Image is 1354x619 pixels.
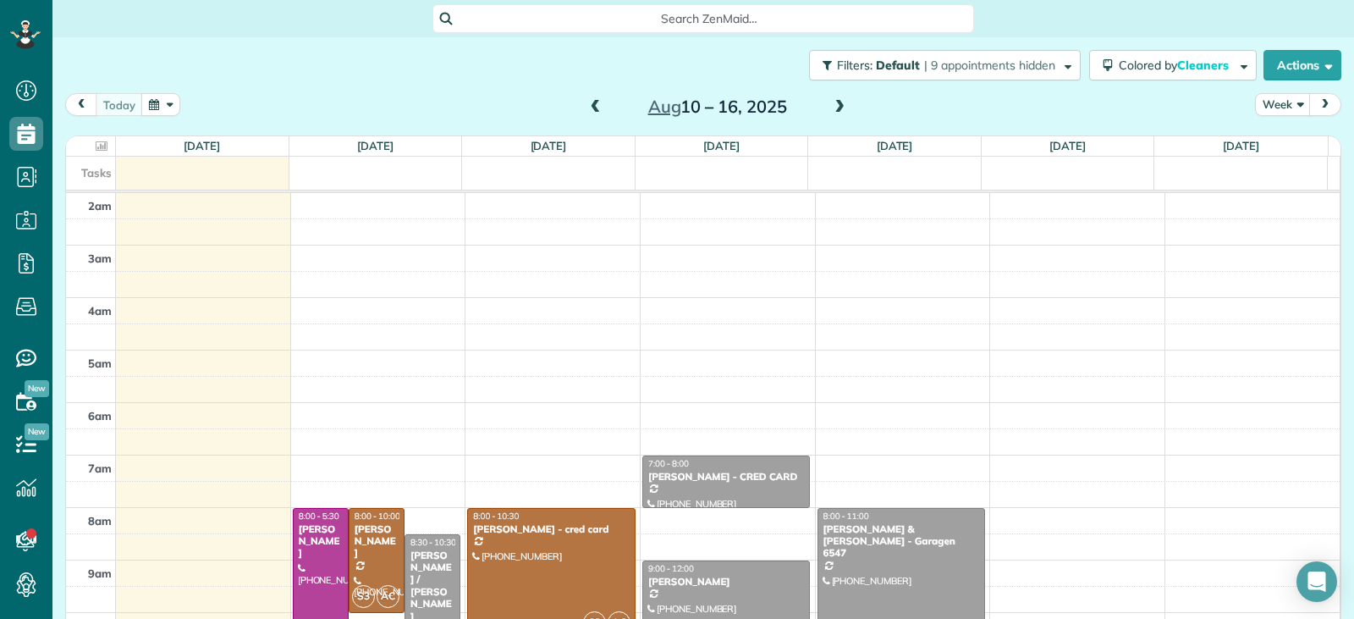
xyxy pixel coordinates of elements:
span: 8:00 - 11:00 [823,511,869,522]
span: Tasks [81,166,112,180]
a: [DATE] [1049,139,1086,152]
span: 8:00 - 10:00 [355,511,400,522]
span: 8:30 - 10:30 [410,537,456,548]
span: S3 [352,585,375,608]
div: [PERSON_NAME] [647,576,806,588]
button: next [1309,93,1341,116]
span: 2am [88,199,112,213]
div: [PERSON_NAME] - cred card [472,523,630,535]
span: Aug [648,96,681,117]
div: Open Intercom Messenger [1296,561,1337,602]
span: 4am [88,304,112,318]
span: 8:00 - 5:30 [299,511,339,522]
span: AC [377,585,399,608]
div: [PERSON_NAME] [354,523,399,560]
a: Filters: Default | 9 appointments hidden [801,50,1081,80]
span: Cleaners [1177,58,1231,73]
a: [DATE] [703,139,740,152]
button: Week [1255,93,1311,116]
span: 9:00 - 12:00 [648,563,694,574]
span: 7:00 - 8:00 [648,458,689,469]
span: 8:00 - 10:30 [473,511,519,522]
a: [DATE] [357,139,394,152]
button: Filters: Default | 9 appointments hidden [809,50,1081,80]
span: | 9 appointments hidden [924,58,1055,73]
button: Colored byCleaners [1089,50,1257,80]
button: today [96,93,143,116]
span: 7am [88,461,112,475]
span: 9am [88,566,112,580]
button: prev [65,93,97,116]
a: [DATE] [531,139,567,152]
a: [DATE] [1223,139,1259,152]
span: 5am [88,356,112,370]
span: 8am [88,514,112,528]
div: [PERSON_NAME] & [PERSON_NAME] - Garagen 6547 [823,523,981,560]
span: Colored by [1119,58,1235,73]
span: 3am [88,251,112,265]
button: Actions [1263,50,1341,80]
a: [DATE] [877,139,913,152]
div: [PERSON_NAME] - CRED CARD [647,471,806,483]
div: [PERSON_NAME] [298,523,344,560]
span: 6am [88,409,112,423]
span: New [25,423,49,440]
span: Filters: [837,58,872,73]
span: Default [876,58,921,73]
a: [DATE] [184,139,220,152]
h2: 10 – 16, 2025 [612,97,823,116]
span: New [25,380,49,397]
